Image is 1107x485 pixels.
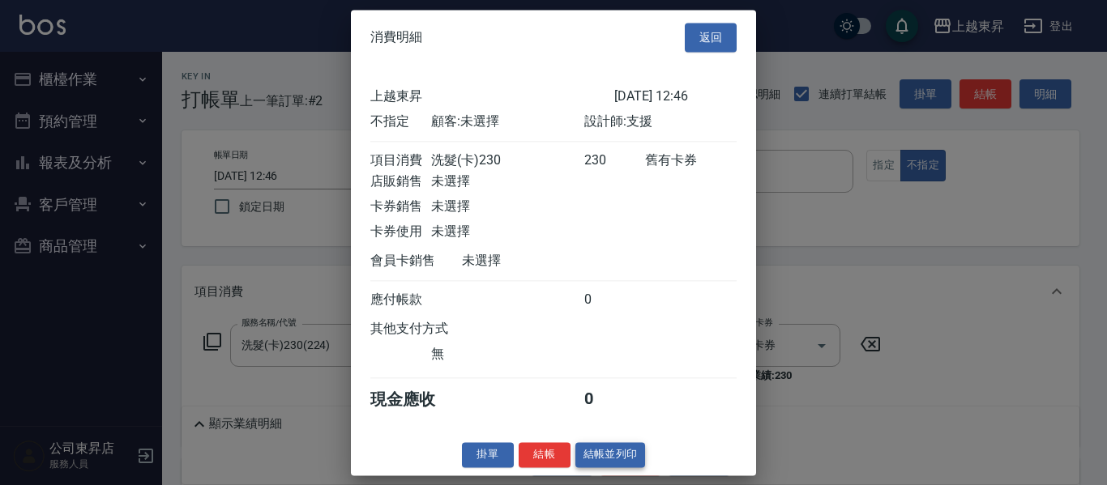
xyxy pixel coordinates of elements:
div: 未選擇 [431,173,583,190]
div: 卡券銷售 [370,198,431,215]
div: 店販銷售 [370,173,431,190]
button: 掛單 [462,442,514,467]
div: 現金應收 [370,389,462,411]
div: 0 [584,389,645,411]
span: 消費明細 [370,29,422,45]
div: 未選擇 [462,253,614,270]
div: 會員卡銷售 [370,253,462,270]
div: 其他支付方式 [370,321,493,338]
div: 無 [431,346,583,363]
div: 顧客: 未選擇 [431,113,583,130]
div: 洗髮(卡)230 [431,152,583,169]
div: 項目消費 [370,152,431,169]
div: [DATE] 12:46 [614,88,737,105]
button: 結帳 [519,442,571,467]
div: 設計師: 支援 [584,113,737,130]
div: 0 [584,291,645,308]
button: 返回 [685,23,737,53]
div: 不指定 [370,113,431,130]
div: 上越東昇 [370,88,614,105]
button: 結帳並列印 [575,442,646,467]
div: 未選擇 [431,223,583,240]
div: 卡券使用 [370,223,431,240]
div: 舊有卡券 [645,152,737,169]
div: 230 [584,152,645,169]
div: 未選擇 [431,198,583,215]
div: 應付帳款 [370,291,431,308]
